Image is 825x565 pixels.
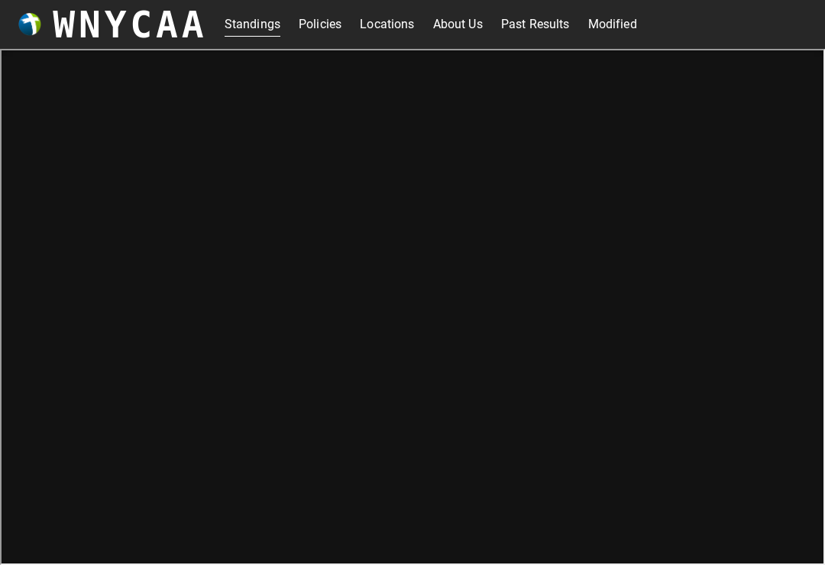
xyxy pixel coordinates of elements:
[53,3,207,46] h3: WNYCAA
[225,12,280,37] a: Standings
[588,12,637,37] a: Modified
[299,12,341,37] a: Policies
[501,12,570,37] a: Past Results
[433,12,483,37] a: About Us
[360,12,414,37] a: Locations
[18,13,41,36] img: wnycaaBall.png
